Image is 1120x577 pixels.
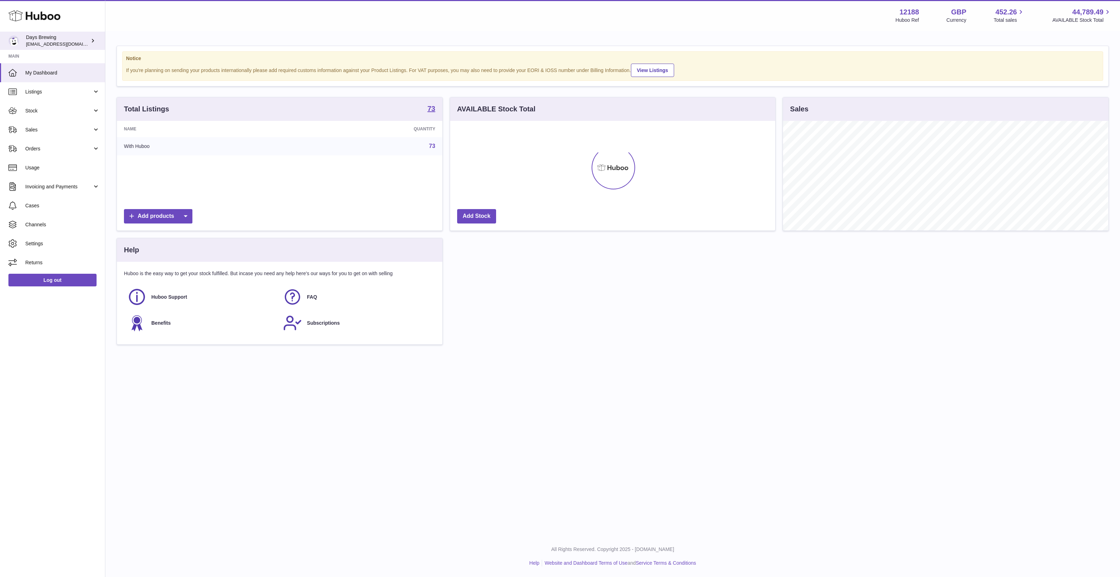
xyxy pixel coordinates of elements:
a: 452.26 Total sales [994,7,1025,24]
strong: 73 [427,105,435,112]
span: AVAILABLE Stock Total [1052,17,1112,24]
span: Sales [25,127,92,133]
a: Add Stock [457,209,496,223]
a: FAQ [283,287,431,306]
li: and [542,560,696,566]
strong: GBP [951,7,966,17]
span: FAQ [307,294,317,300]
a: 44,789.49 AVAILABLE Stock Total [1052,7,1112,24]
span: Stock [25,108,92,114]
a: 73 [427,105,435,114]
img: internalAdmin-12188@internal.huboo.com [8,35,19,46]
th: Quantity [289,121,442,137]
strong: 12188 [900,7,919,17]
span: Usage [25,164,100,171]
span: Invoicing and Payments [25,183,92,190]
a: Website and Dashboard Terms of Use [545,560,627,566]
a: Log out [8,274,97,286]
span: Channels [25,221,100,228]
span: Settings [25,240,100,247]
span: Returns [25,259,100,266]
strong: Notice [126,55,1099,62]
h3: Total Listings [124,104,169,114]
div: If you're planning on sending your products internationally please add required customs informati... [126,63,1099,77]
span: Orders [25,145,92,152]
span: Subscriptions [307,320,340,326]
a: Add products [124,209,192,223]
a: Service Terms & Conditions [636,560,696,566]
h3: Sales [790,104,808,114]
div: Days Brewing [26,34,89,47]
span: [EMAIL_ADDRESS][DOMAIN_NAME] [26,41,103,47]
a: 73 [429,143,435,149]
span: Total sales [994,17,1025,24]
div: Huboo Ref [896,17,919,24]
div: Currency [947,17,967,24]
a: Subscriptions [283,313,431,332]
h3: Help [124,245,139,255]
td: With Huboo [117,137,289,155]
a: View Listings [631,64,674,77]
span: Huboo Support [151,294,187,300]
span: Listings [25,89,92,95]
a: Help [529,560,540,566]
span: Benefits [151,320,171,326]
span: 452.26 [995,7,1017,17]
p: Huboo is the easy way to get your stock fulfilled. But incase you need any help here's our ways f... [124,270,435,277]
a: Benefits [127,313,276,332]
h3: AVAILABLE Stock Total [457,104,535,114]
span: Cases [25,202,100,209]
p: All Rights Reserved. Copyright 2025 - [DOMAIN_NAME] [111,546,1114,553]
span: My Dashboard [25,70,100,76]
span: 44,789.49 [1072,7,1103,17]
a: Huboo Support [127,287,276,306]
th: Name [117,121,289,137]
